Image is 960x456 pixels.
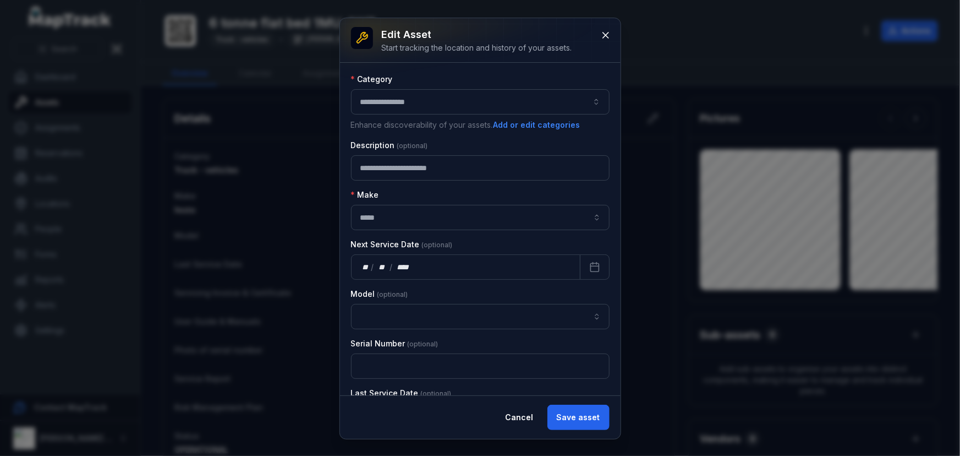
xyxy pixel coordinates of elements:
div: year, [393,262,414,273]
input: asset-edit:cf[15485646-641d-4018-a890-10f5a66d77ec]-label [351,304,610,329]
label: Make [351,189,379,200]
button: Cancel [496,405,543,430]
button: Save asset [547,405,610,430]
div: / [371,262,375,273]
label: Category [351,74,393,85]
label: Model [351,289,408,300]
label: Description [351,140,428,151]
label: Next Service Date [351,239,453,250]
div: Start tracking the location and history of your assets. [382,42,572,53]
h3: Edit asset [382,27,572,42]
button: Calendar [580,254,610,280]
div: / [390,262,393,273]
input: asset-edit:cf[9e2fc107-2520-4a87-af5f-f70990c66785]-label [351,205,610,230]
div: month, [375,262,390,273]
p: Enhance discoverability of your assets. [351,119,610,131]
div: day, [360,262,371,273]
label: Serial Number [351,338,438,349]
button: Add or edit categories [493,119,581,131]
label: Last Service Date [351,388,452,399]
